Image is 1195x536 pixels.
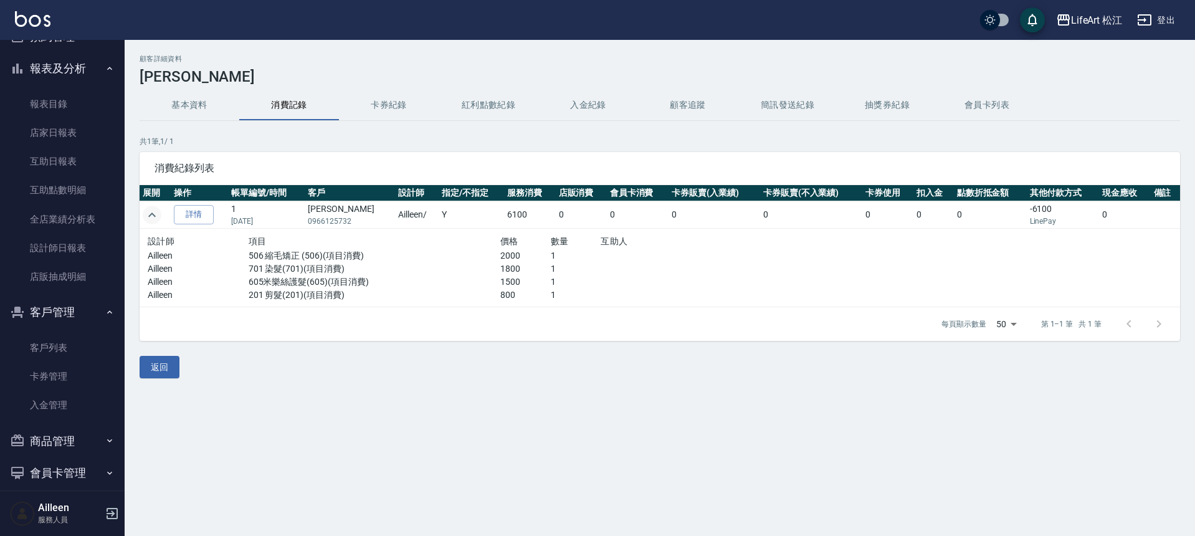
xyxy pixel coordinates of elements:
[140,68,1180,85] h3: [PERSON_NAME]
[305,201,395,229] td: [PERSON_NAME]
[862,201,913,229] td: 0
[143,206,161,224] button: expand row
[249,249,500,262] p: 506 縮毛矯正 (506)(項目消費)
[1099,201,1150,229] td: 0
[1151,185,1180,201] th: 備註
[5,457,120,489] button: 會員卡管理
[607,201,669,229] td: 0
[760,201,862,229] td: 0
[439,185,505,201] th: 指定/不指定
[5,296,120,328] button: 客戶管理
[5,52,120,85] button: 報表及分析
[1027,185,1100,201] th: 其他付款方式
[5,391,120,419] a: 入金管理
[439,201,505,229] td: Y
[231,216,302,227] p: [DATE]
[5,333,120,362] a: 客戶列表
[5,90,120,118] a: 報表目錄
[5,425,120,457] button: 商品管理
[148,262,249,275] p: Ailleen
[171,185,228,201] th: 操作
[5,205,120,234] a: 全店業績分析表
[140,356,179,379] button: 返回
[140,136,1180,147] p: 共 1 筆, 1 / 1
[941,318,986,330] p: 每頁顯示數量
[5,262,120,291] a: 店販抽成明細
[5,489,120,522] button: 紅利點數設定
[1051,7,1128,33] button: LifeArt 松江
[556,185,607,201] th: 店販消費
[38,514,102,525] p: 服務人員
[556,201,607,229] td: 0
[395,185,438,201] th: 設計師
[395,201,438,229] td: Ailleen /
[305,185,395,201] th: 客戶
[669,185,760,201] th: 卡券販賣(入業績)
[913,201,954,229] td: 0
[249,289,500,302] p: 201 剪髮(201)(項目消費)
[140,185,171,201] th: 展開
[1020,7,1045,32] button: save
[1041,318,1102,330] p: 第 1–1 筆 共 1 筆
[601,236,627,246] span: 互助人
[308,216,392,227] p: 0966125732
[991,307,1021,341] div: 50
[607,185,669,201] th: 會員卡消費
[174,205,214,224] a: 詳情
[551,289,601,302] p: 1
[239,90,339,120] button: 消費記錄
[504,185,555,201] th: 服務消費
[1071,12,1123,28] div: LifeArt 松江
[38,502,102,514] h5: Ailleen
[638,90,738,120] button: 顧客追蹤
[148,236,174,246] span: 設計師
[228,185,305,201] th: 帳單編號/時間
[249,275,500,289] p: 605米樂絲護髮(605)(項目消費)
[551,249,601,262] p: 1
[504,201,555,229] td: 6100
[228,201,305,229] td: 1
[140,55,1180,63] h2: 顧客詳細資料
[913,185,954,201] th: 扣入金
[500,275,551,289] p: 1500
[760,185,862,201] th: 卡券販賣(不入業績)
[738,90,837,120] button: 簡訊發送紀錄
[551,236,569,246] span: 數量
[249,262,500,275] p: 701 染髮(701)(項目消費)
[15,11,50,27] img: Logo
[148,249,249,262] p: Ailleen
[5,362,120,391] a: 卡券管理
[249,236,267,246] span: 項目
[155,162,1165,175] span: 消費紀錄列表
[500,262,551,275] p: 1800
[954,201,1027,229] td: 0
[669,201,760,229] td: 0
[937,90,1037,120] button: 會員卡列表
[1099,185,1150,201] th: 現金應收
[1132,9,1180,32] button: 登出
[551,275,601,289] p: 1
[5,118,120,147] a: 店家日報表
[837,90,937,120] button: 抽獎券紀錄
[148,289,249,302] p: Ailleen
[551,262,601,275] p: 1
[140,90,239,120] button: 基本資料
[500,249,551,262] p: 2000
[862,185,913,201] th: 卡券使用
[1027,201,1100,229] td: -6100
[538,90,638,120] button: 入金紀錄
[1030,216,1097,227] p: LinePay
[5,147,120,176] a: 互助日報表
[954,185,1027,201] th: 點數折抵金額
[500,289,551,302] p: 800
[439,90,538,120] button: 紅利點數紀錄
[10,501,35,526] img: Person
[5,234,120,262] a: 設計師日報表
[5,176,120,204] a: 互助點數明細
[339,90,439,120] button: 卡券紀錄
[148,275,249,289] p: Ailleen
[500,236,518,246] span: 價格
